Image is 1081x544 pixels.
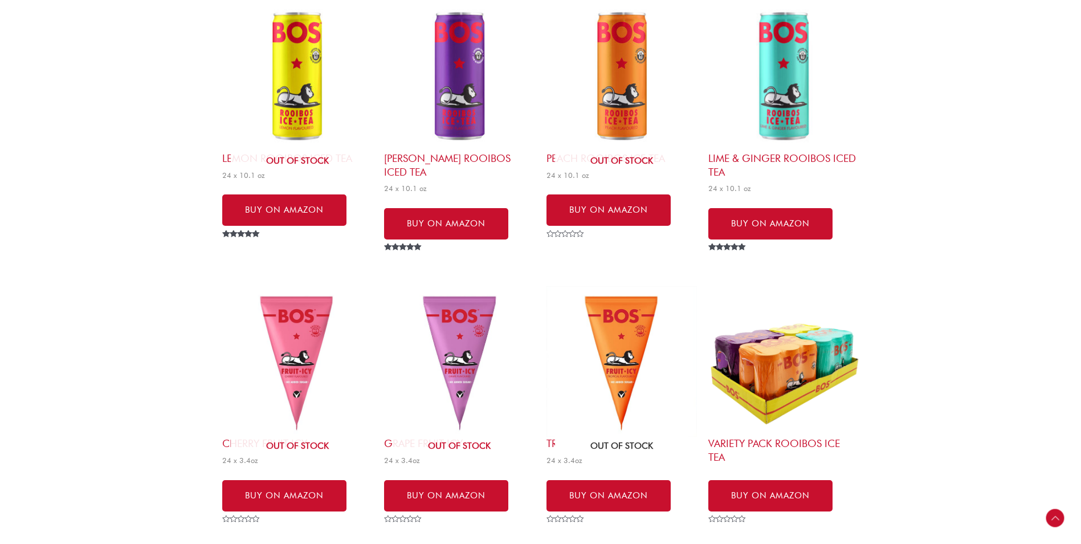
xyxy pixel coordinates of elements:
a: Lime & Ginger Rooibos Iced Tea24 x 10.1 oz [708,1,859,197]
a: BUY ON AMAZON [222,194,346,226]
img: Variety Pack Rooibos Ice Tea [708,286,859,437]
a: Variety Pack Rooibos Ice Tea [708,286,859,469]
h2: Lime & Ginger Rooibos Iced Tea [708,152,859,178]
img: Lemon Rooibos Iced Tea [222,1,373,152]
h2: Tropical Fruit Ice [546,437,697,450]
a: Out of stock Tropical Fruit Ice24 x 3.4oz [546,286,697,469]
a: Out of stock Peach Rooibos Ice Tea24 x 10.1 oz [546,1,697,184]
span: Out of stock [393,434,526,460]
span: 24 x 3.4oz [546,456,697,465]
a: BUY ON AMAZON [222,480,346,511]
h2: [PERSON_NAME] Rooibos Iced Tea [384,152,535,178]
span: Out of stock [555,434,688,460]
span: 24 x 10.1 oz [384,184,535,193]
span: Out of stock [555,149,688,175]
span: 24 x 10.1 oz [708,184,859,193]
h2: Lemon Rooibos Iced Tea [222,152,373,165]
img: Berry Rooibos Iced Tea [384,1,535,152]
span: 24 x 3.4oz [222,456,373,465]
img: Lime & Ginger Rooibos Iced Tea [708,1,859,152]
span: Rated out of 5 [384,243,423,277]
h2: Peach Rooibos Ice Tea [546,152,697,165]
a: BUY ON AMAZON [708,480,833,511]
h2: Variety Pack Rooibos Ice Tea [708,437,859,464]
span: Rated out of 5 [708,243,748,277]
a: [PERSON_NAME] Rooibos Iced Tea24 x 10.1 oz [384,1,535,197]
span: 24 x 10.1 oz [222,170,373,180]
img: BOS_Icy_Tropical [546,286,697,437]
img: Peach Rooibos Ice Tea [546,1,697,152]
a: BUY IN AMAZON [384,480,508,511]
h2: Cherry Fruit Icy [222,437,373,450]
a: BUY ON AMAZON [546,480,671,511]
span: Out of stock [231,434,364,460]
a: Out of stock Cherry Fruit Icy24 x 3.4oz [222,286,373,469]
a: Out of stock Lemon Rooibos Iced Tea24 x 10.1 oz [222,1,373,184]
span: Rated out of 5 [222,230,262,263]
a: Out of stock Grape Fruit Icy24 x 3.4oz [384,286,535,469]
span: 24 x 3.4oz [384,456,535,465]
span: 24 x 10.1 oz [546,170,697,180]
a: Buy on Amazon [708,208,833,239]
h2: Grape Fruit Icy [384,437,535,450]
a: BUY ON AMAZON [546,194,671,226]
img: BOS_Icy_Cherry [222,286,373,437]
img: BOS_Icy_Grape [384,286,535,437]
a: BUY ON AMAZON [384,208,508,239]
span: Out of stock [231,149,364,175]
